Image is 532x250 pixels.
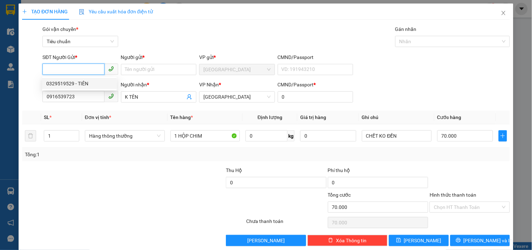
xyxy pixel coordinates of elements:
label: Hình thức thanh toán [430,192,476,198]
img: logo.jpg [4,4,28,28]
span: Tiêu chuẩn [47,36,114,47]
li: Xe khách Mộc Thảo [4,4,102,30]
span: Cước hàng [437,114,462,120]
span: Yêu cầu xuất hóa đơn điện tử [79,9,153,14]
div: 0329519529 - TIÊN [42,78,117,89]
span: Tuy Hòa [203,92,270,102]
li: VP [GEOGRAPHIC_DATA] [48,38,93,61]
button: Close [494,4,513,23]
span: Tên hàng [170,114,193,120]
button: delete [25,130,36,142]
span: Giá trị hàng [300,114,326,120]
button: plus [499,130,507,142]
input: 0 [300,130,356,142]
div: Phí thu hộ [328,166,429,177]
img: icon [79,9,85,15]
span: phone [108,93,114,99]
button: deleteXóa Thông tin [308,235,388,246]
div: VP gửi [199,53,275,61]
span: Thu Hộ [226,167,242,173]
span: Tổng cước [328,192,351,198]
button: [PERSON_NAME] [226,235,306,246]
div: Người gửi [121,53,196,61]
span: Định lượng [258,114,283,120]
span: [PERSON_NAME] và In [464,237,513,244]
div: Người nhận [121,81,196,88]
span: user-add [187,94,192,100]
span: phone [108,66,114,72]
span: VP Nhận [199,82,219,87]
span: printer [456,238,461,243]
div: Chưa thanh toán [245,217,327,230]
div: CMND/Passport [278,53,353,61]
div: 0329519529 - TIÊN [46,80,113,87]
span: Gói vận chuyển [42,26,78,32]
span: delete [328,238,333,243]
li: VP [GEOGRAPHIC_DATA] [4,38,48,61]
span: Đơn vị tính [85,114,111,120]
span: [PERSON_NAME] [247,237,285,244]
th: Ghi chú [359,111,435,124]
label: Gán nhãn [395,26,417,32]
span: Đà Nẵng [203,64,270,75]
span: close [501,10,506,16]
input: VD: Bàn, Ghế [170,130,240,142]
span: TẠO ĐƠN HÀNG [22,9,68,14]
span: Xóa Thông tin [336,237,366,244]
span: plus [499,133,507,139]
button: printer[PERSON_NAME] và In [450,235,510,246]
div: Tổng: 1 [25,151,206,158]
span: plus [22,9,27,14]
div: CMND/Passport [278,81,353,88]
input: Ghi Chú [362,130,432,142]
span: SL [44,114,49,120]
span: save [396,238,401,243]
span: [PERSON_NAME] [404,237,442,244]
span: kg [288,130,295,142]
div: SĐT Người Gửi [42,53,118,61]
span: Hàng thông thường [89,131,161,141]
button: save[PERSON_NAME] [389,235,449,246]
